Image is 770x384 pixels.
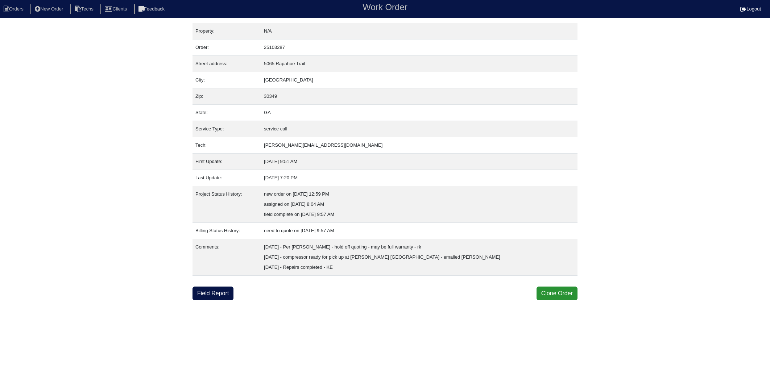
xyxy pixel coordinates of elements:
a: Field Report [192,287,233,300]
li: New Order [30,4,69,14]
td: Order: [192,39,261,56]
td: [PERSON_NAME][EMAIL_ADDRESS][DOMAIN_NAME] [261,137,577,154]
td: 25103287 [261,39,577,56]
td: Last Update: [192,170,261,186]
td: service call [261,121,577,137]
td: Service Type: [192,121,261,137]
div: field complete on [DATE] 9:57 AM [264,209,575,220]
td: [DATE] 9:51 AM [261,154,577,170]
td: Billing Status History: [192,223,261,239]
td: GA [261,105,577,121]
div: need to quote on [DATE] 9:57 AM [264,226,575,236]
td: [DATE] 7:20 PM [261,170,577,186]
td: Comments: [192,239,261,276]
td: City: [192,72,261,88]
div: new order on [DATE] 12:59 PM [264,189,575,199]
a: New Order [30,6,69,12]
td: Project Status History: [192,186,261,223]
td: N/A [261,23,577,39]
td: Street address: [192,56,261,72]
td: Zip: [192,88,261,105]
button: Clone Order [537,287,577,300]
li: Feedback [134,4,170,14]
div: assigned on [DATE] 8:04 AM [264,199,575,209]
a: Clients [100,6,133,12]
td: 5065 Rapahoe Trail [261,56,577,72]
td: State: [192,105,261,121]
li: Clients [100,4,133,14]
li: Techs [70,4,99,14]
td: Tech: [192,137,261,154]
a: Techs [70,6,99,12]
td: [DATE] - Per [PERSON_NAME] - hold off quoting - may be full warranty - rk [DATE] - compressor rea... [261,239,577,276]
td: Property: [192,23,261,39]
a: Logout [740,6,761,12]
td: 30349 [261,88,577,105]
td: [GEOGRAPHIC_DATA] [261,72,577,88]
td: First Update: [192,154,261,170]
